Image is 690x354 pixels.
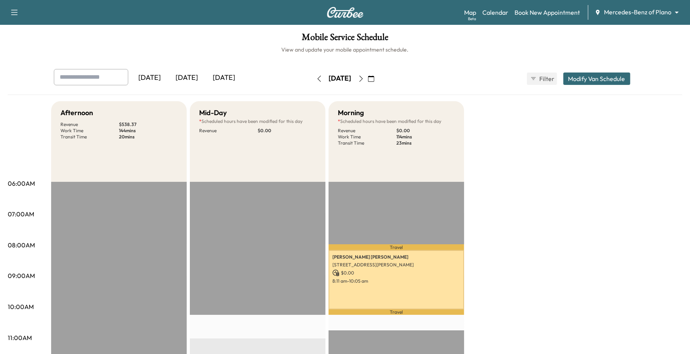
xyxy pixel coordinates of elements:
p: Transit Time [338,140,396,146]
div: [DATE] [169,69,206,87]
p: Scheduled hours have been modified for this day [199,118,316,124]
a: MapBeta [464,8,476,17]
span: Filter [540,74,554,83]
p: [STREET_ADDRESS][PERSON_NAME] [332,262,460,268]
p: Work Time [60,128,119,134]
button: Filter [527,73,557,85]
h5: Morning [338,107,364,118]
h5: Mid-Day [199,107,227,118]
button: Modify Van Schedule [563,73,630,85]
p: 06:00AM [8,179,35,188]
p: $ 0.00 [396,128,455,134]
p: Revenue [338,128,396,134]
h1: Mobile Service Schedule [8,33,682,46]
p: Work Time [338,134,396,140]
a: Book New Appointment [514,8,580,17]
p: 09:00AM [8,271,35,280]
p: Travel [329,309,464,314]
div: Beta [468,16,476,22]
p: $ 0.00 [332,269,460,276]
img: Curbee Logo [327,7,364,18]
p: 8:11 am - 10:05 am [332,278,460,284]
h5: Afternoon [60,107,93,118]
p: Revenue [199,128,258,134]
p: Travel [329,244,464,250]
p: [PERSON_NAME] [PERSON_NAME] [332,254,460,260]
p: 08:00AM [8,240,35,250]
div: [DATE] [329,74,351,83]
h6: View and update your mobile appointment schedule. [8,46,682,54]
p: 144 mins [119,128,177,134]
span: Mercedes-Benz of Plano [604,8,671,17]
a: Calendar [482,8,508,17]
p: 07:00AM [8,209,34,219]
p: $ 538.37 [119,121,177,128]
p: Revenue [60,121,119,128]
p: 114 mins [396,134,455,140]
div: [DATE] [206,69,243,87]
p: 20 mins [119,134,177,140]
p: 11:00AM [8,333,32,342]
div: [DATE] [131,69,169,87]
p: Transit Time [60,134,119,140]
p: 23 mins [396,140,455,146]
p: $ 0.00 [258,128,316,134]
p: Scheduled hours have been modified for this day [338,118,455,124]
p: 10:00AM [8,302,34,311]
